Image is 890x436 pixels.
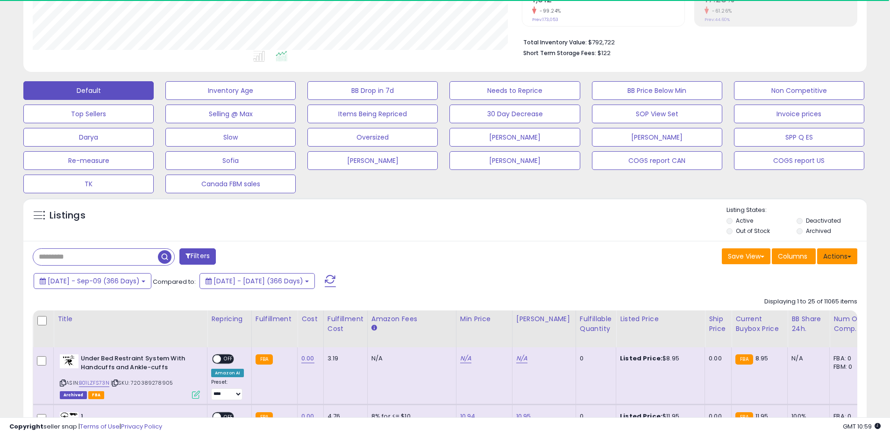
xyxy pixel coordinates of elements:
[726,206,867,215] p: Listing States:
[523,49,596,57] b: Short Term Storage Fees:
[755,354,769,363] span: 8.95
[23,151,154,170] button: Re-measure
[598,49,611,57] span: $122
[165,151,296,170] button: Sofia
[592,151,722,170] button: COGS report CAN
[23,175,154,193] button: TK
[79,379,109,387] a: B01LZFS73N
[709,314,727,334] div: Ship Price
[153,277,196,286] span: Compared to:
[791,314,826,334] div: BB Share 24h.
[121,422,162,431] a: Privacy Policy
[81,412,194,423] b: 1
[736,227,770,235] label: Out of Stock
[734,105,864,123] button: Invoice prices
[9,422,43,431] strong: Copyright
[523,38,587,46] b: Total Inventory Value:
[449,81,580,100] button: Needs to Reprice
[843,422,881,431] span: 2025-09-10 10:59 GMT
[371,314,452,324] div: Amazon Fees
[256,412,273,422] small: FBA
[81,354,194,374] b: Under Bed Restraint System With Handcuffs and Ankle-cuffs
[791,412,822,421] div: 100%
[211,369,244,377] div: Amazon AI
[592,128,722,147] button: [PERSON_NAME]
[833,363,864,371] div: FBM: 0
[165,81,296,100] button: Inventory Age
[179,248,216,265] button: Filters
[211,314,248,324] div: Repricing
[734,128,864,147] button: SPP Q ES
[307,81,438,100] button: BB Drop in 7d
[165,175,296,193] button: Canada FBM sales
[60,412,78,431] img: 51fCBg5VQCL._SL40_.jpg
[592,81,722,100] button: BB Price Below Min
[516,354,527,363] a: N/A
[705,17,730,22] small: Prev: 44.60%
[371,354,449,363] div: N/A
[60,391,87,399] span: Listings that have been deleted from Seller Central
[764,297,857,306] div: Displaying 1 to 25 of 11065 items
[833,354,864,363] div: FBA: 0
[833,314,868,334] div: Num of Comp.
[772,248,816,264] button: Columns
[735,412,753,422] small: FBA
[460,412,476,421] a: 10.94
[620,354,698,363] div: $8.95
[371,412,449,421] div: 8% for <= $10
[449,105,580,123] button: 30 Day Decrease
[523,36,850,47] li: $792,722
[256,314,293,324] div: Fulfillment
[620,354,662,363] b: Listed Price:
[60,354,200,398] div: ASIN:
[301,412,314,421] a: 0.00
[371,324,377,332] small: Amazon Fees.
[734,81,864,100] button: Non Competitive
[48,276,140,286] span: [DATE] - Sep-09 (366 Days)
[620,314,701,324] div: Listed Price
[734,151,864,170] button: COGS report US
[111,379,173,387] span: | SKU: 720389278905
[580,314,612,334] div: Fulfillable Quantity
[307,105,438,123] button: Items Being Repriced
[211,379,244,400] div: Preset:
[50,209,85,222] h5: Listings
[80,422,120,431] a: Terms of Use
[817,248,857,264] button: Actions
[328,354,360,363] div: 3.19
[806,217,841,225] label: Deactivated
[735,354,753,365] small: FBA
[328,314,363,334] div: Fulfillment Cost
[34,273,151,289] button: [DATE] - Sep-09 (366 Days)
[536,7,561,14] small: -99.24%
[755,412,769,421] span: 11.95
[307,128,438,147] button: Oversized
[532,17,558,22] small: Prev: 173,053
[735,314,783,334] div: Current Buybox Price
[23,128,154,147] button: Darya
[620,412,662,421] b: Listed Price:
[301,354,314,363] a: 0.00
[580,412,609,421] div: 0
[307,151,438,170] button: [PERSON_NAME]
[221,355,236,363] span: OFF
[806,227,831,235] label: Archived
[516,314,572,324] div: [PERSON_NAME]
[778,252,807,261] span: Columns
[328,412,360,421] div: 4.76
[165,105,296,123] button: Selling @ Max
[449,151,580,170] button: [PERSON_NAME]
[88,391,104,399] span: FBA
[199,273,315,289] button: [DATE] - [DATE] (366 Days)
[791,354,822,363] div: N/A
[833,412,864,421] div: FBA: 0
[709,7,732,14] small: -61.26%
[709,412,724,421] div: 0.00
[580,354,609,363] div: 0
[256,354,273,365] small: FBA
[214,276,303,286] span: [DATE] - [DATE] (366 Days)
[23,81,154,100] button: Default
[60,354,78,368] img: 41EDeyYOEOL._SL40_.jpg
[57,314,203,324] div: Title
[516,412,531,421] a: 10.95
